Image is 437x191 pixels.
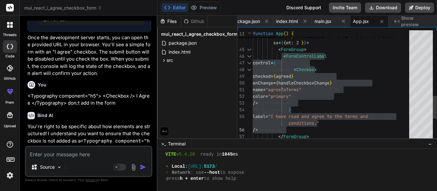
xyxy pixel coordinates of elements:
[306,134,309,139] span: >
[276,80,278,86] span: {
[220,170,244,176] span: to expose
[301,40,304,46] span: }
[232,18,260,25] span: package.json
[237,133,244,140] div: 57
[276,31,283,36] span: App
[28,138,150,151] code: <Typography component="h5"><Checkbox /> I Agree</Typography>
[180,176,204,182] span: h + enter
[237,86,244,93] div: 51
[57,165,62,170] img: Pick Models
[253,100,258,106] span: />
[253,73,271,79] span: checked
[237,73,244,80] div: 49
[168,141,186,147] span: Terminal
[427,139,433,149] button: −
[296,67,317,72] span: Checkbox
[200,151,222,158] span: ready in
[168,48,191,56] span: index.html
[4,123,16,129] label: Upload
[5,54,14,59] label: code
[405,3,434,13] button: Deploy
[176,151,195,158] span: v5.4.20
[286,53,327,59] span: FormControlLabel
[283,31,286,36] span: (
[273,60,276,66] span: {
[330,80,332,86] span: }
[86,178,97,182] span: privacy
[353,18,369,25] span: App.jsx
[204,176,236,182] span: to show help
[271,60,273,66] span: =
[233,151,238,158] span: ms
[273,73,276,79] span: {
[130,164,137,171] img: attachment
[237,93,244,100] div: 52
[222,151,233,158] span: 1045
[253,87,263,92] span: name
[304,47,306,52] span: >
[329,3,361,13] button: Invite Team
[204,170,220,176] span: --host
[304,40,306,46] span: }
[253,31,273,36] span: function
[157,18,181,25] div: Files
[165,164,166,170] span: ➜
[40,164,55,170] p: Source
[283,53,286,59] span: <
[278,47,281,52] span: <
[237,66,244,73] div: 48
[266,114,268,119] span: =
[237,100,244,107] div: 53
[237,127,244,133] div: 56
[276,73,291,79] span: agreed
[237,60,244,66] div: 47
[268,93,291,99] span: "primary"
[268,114,368,119] span: "I have read and agree to the terms and
[253,80,273,86] span: onChange
[314,18,331,25] span: main.jsx
[428,141,432,147] span: −
[289,107,291,113] span: }
[3,32,17,38] label: threads
[188,3,219,12] button: Preview
[273,80,276,86] span: =
[401,15,432,28] span: Show preview
[165,176,166,182] span: ➜
[237,113,244,120] div: 55
[4,170,15,181] img: settings
[166,176,180,182] span: press
[306,40,309,46] span: >
[161,31,238,37] span: mui_react_i_agree_checkbox_form
[278,80,330,86] span: handleCheckboxChange
[291,40,294,46] span: :
[271,73,273,79] span: =
[245,53,253,60] div: Click to collapse the range.
[28,123,151,159] p: You're right to be specific about how elements are structured! I understand you want to ensure th...
[365,3,401,13] button: Download
[140,164,146,170] img: icon
[281,47,304,52] span: FormGroup
[278,40,281,46] span: =
[273,40,278,46] span: sx
[263,87,266,92] span: =
[167,57,173,63] span: src
[37,112,53,119] h6: Bind AI
[253,60,271,66] span: control
[161,141,166,147] span: >_
[281,40,283,46] span: {
[291,31,294,36] span: {
[278,134,283,139] span: </
[28,34,151,77] p: Once the development server starts, you can open the provided URL in your browser. You'll see a s...
[245,60,253,66] div: Click to collapse the range.
[266,93,268,99] span: =
[286,40,291,46] span: mt
[204,164,215,170] span: 5173
[294,67,296,72] span: <
[237,53,244,60] div: 46
[181,18,207,25] div: Github
[25,177,152,183] p: Always double-check its answers. Your in Bind
[165,151,176,158] span: VITE
[168,39,197,47] span: package.json
[237,46,244,53] div: 45
[289,120,319,126] span: conditions."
